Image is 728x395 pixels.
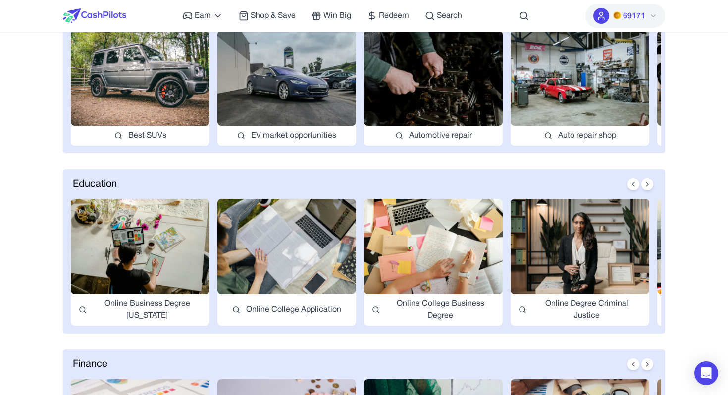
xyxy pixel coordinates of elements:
span: Online College Business Degree [386,298,495,322]
span: Shop & Save [251,10,296,22]
a: Search [425,10,462,22]
button: PMs69171 [585,4,665,28]
span: Search [437,10,462,22]
span: Auto repair shop [558,130,616,142]
a: Shop & Save [239,10,296,22]
img: PMs [613,11,621,19]
span: Automotive repair [409,130,472,142]
span: Earn [195,10,211,22]
span: EV market opportunities [251,130,336,142]
span: Finance [73,357,107,371]
div: Open Intercom Messenger [694,361,718,385]
span: Education [73,177,117,191]
a: Earn [183,10,223,22]
a: Win Big [312,10,351,22]
a: Redeem [367,10,409,22]
span: 69171 [623,10,645,22]
span: Win Big [323,10,351,22]
span: Redeem [379,10,409,22]
span: Online Degree Criminal Justice [532,298,641,322]
span: Online Business Degree [US_STATE] [93,298,202,322]
span: Best SUVs [128,130,166,142]
span: Online College Application [246,304,341,316]
img: CashPilots Logo [63,8,126,23]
